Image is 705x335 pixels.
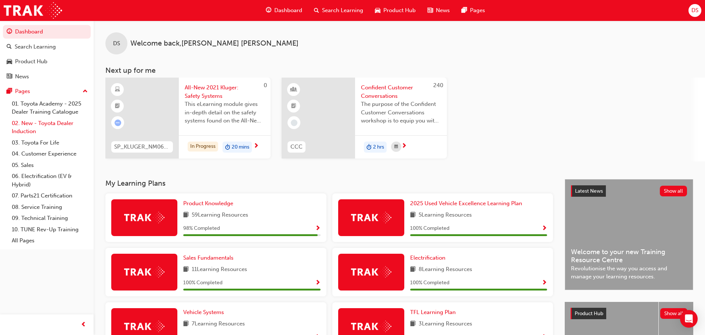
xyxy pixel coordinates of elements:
[571,248,687,264] span: Welcome to your new Training Resource Centre
[9,118,91,137] a: 02. New - Toyota Dealer Induction
[9,98,91,118] a: 01. Toyota Academy - 2025 Dealer Training Catalogue
[15,43,56,51] div: Search Learning
[15,57,47,66] div: Product Hub
[3,70,91,83] a: News
[369,3,422,18] a: car-iconProduct Hub
[183,254,234,261] span: Sales Fundamentals
[3,85,91,98] button: Pages
[105,179,553,188] h3: My Learning Plans
[9,148,91,160] a: 04. Customer Experience
[183,199,236,208] a: Product Knowledge
[183,308,227,317] a: Vehicle Systems
[253,143,259,150] span: next-icon
[185,83,265,100] span: All-New 2021 Kluger: Safety Systems
[571,185,687,197] a: Latest NewsShow all
[410,309,456,316] span: TFL Learning Plan
[462,6,467,15] span: pages-icon
[375,6,380,15] span: car-icon
[315,225,321,232] span: Show Progress
[470,6,485,15] span: Pages
[183,254,236,262] a: Sales Fundamentals
[433,82,443,89] span: 240
[3,24,91,85] button: DashboardSearch LearningProduct HubNews
[680,310,698,328] div: Open Intercom Messenger
[9,213,91,224] a: 09. Technical Training
[291,101,296,111] span: booktick-icon
[274,6,302,15] span: Dashboard
[575,188,603,194] span: Latest News
[351,212,391,223] img: Trak
[315,224,321,233] button: Show Progress
[691,6,698,15] span: DS
[192,211,248,220] span: 59 Learning Resources
[3,25,91,39] a: Dashboard
[394,142,398,152] span: calendar-icon
[266,6,271,15] span: guage-icon
[542,278,547,288] button: Show Progress
[183,265,189,274] span: book-icon
[366,142,372,152] span: duration-icon
[410,199,525,208] a: 2025 Used Vehicle Excellence Learning Plan
[264,82,267,89] span: 0
[7,44,12,50] span: search-icon
[419,320,472,329] span: 3 Learning Resources
[571,308,687,320] a: Product HubShow all
[7,74,12,80] span: news-icon
[351,321,391,332] img: Trak
[9,202,91,213] a: 08. Service Training
[83,87,88,96] span: up-icon
[308,3,369,18] a: search-iconSearch Learning
[410,279,449,287] span: 100 % Completed
[113,39,120,48] span: DS
[105,78,271,158] a: 0SP_KLUGER_NM0621_EL04All-New 2021 Kluger: Safety SystemsThis eLearning module gives in-depth det...
[542,224,547,233] button: Show Progress
[660,186,687,196] button: Show all
[124,321,164,332] img: Trak
[130,39,299,48] span: Welcome back , [PERSON_NAME] [PERSON_NAME]
[115,85,120,95] span: learningResourceType_ELEARNING-icon
[81,320,86,329] span: prev-icon
[383,6,416,15] span: Product Hub
[410,254,445,261] span: Electrification
[9,190,91,202] a: 07. Parts21 Certification
[361,100,441,125] span: The purpose of the Confident Customer Conversations workshop is to equip you with tools to commun...
[124,212,164,223] img: Trak
[419,211,472,220] span: 5 Learning Resources
[401,143,407,150] span: next-icon
[188,142,218,152] div: In Progress
[183,200,233,207] span: Product Knowledge
[290,143,303,151] span: CCC
[422,3,456,18] a: news-iconNews
[571,264,687,281] span: Revolutionise the way you access and manage your learning resources.
[410,254,448,262] a: Electrification
[15,72,29,81] div: News
[183,224,220,233] span: 98 % Completed
[315,280,321,286] span: Show Progress
[183,320,189,329] span: book-icon
[9,171,91,190] a: 06. Electrification (EV & Hybrid)
[7,58,12,65] span: car-icon
[419,265,472,274] span: 8 Learning Resources
[192,320,245,329] span: 7 Learning Resources
[410,211,416,220] span: book-icon
[351,266,391,278] img: Trak
[410,224,449,233] span: 100 % Completed
[565,179,693,290] a: Latest NewsShow allWelcome to your new Training Resource CentreRevolutionise the way you access a...
[410,308,459,317] a: TFL Learning Plan
[291,120,297,126] span: learningRecordVerb_NONE-icon
[183,309,224,316] span: Vehicle Systems
[314,6,319,15] span: search-icon
[3,55,91,68] a: Product Hub
[291,85,296,95] span: learningResourceType_INSTRUCTOR_LED-icon
[9,160,91,171] a: 05. Sales
[373,143,384,152] span: 2 hrs
[4,2,62,19] a: Trak
[660,308,688,319] button: Show all
[183,211,189,220] span: book-icon
[410,320,416,329] span: book-icon
[410,200,522,207] span: 2025 Used Vehicle Excellence Learning Plan
[7,88,12,95] span: pages-icon
[315,278,321,288] button: Show Progress
[192,265,247,274] span: 11 Learning Resources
